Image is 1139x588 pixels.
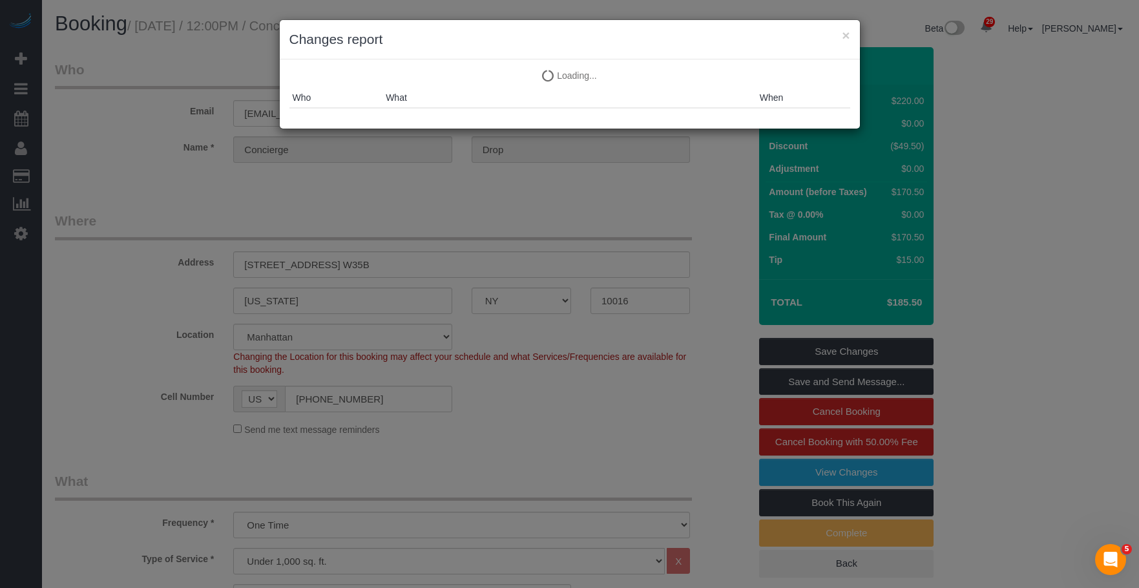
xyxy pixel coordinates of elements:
sui-modal: Changes report [280,20,860,129]
span: 5 [1122,544,1132,554]
p: Loading... [289,69,850,82]
button: × [842,28,850,42]
th: Who [289,88,383,108]
th: What [382,88,757,108]
th: When [757,88,850,108]
iframe: Intercom live chat [1095,544,1126,575]
h3: Changes report [289,30,850,49]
